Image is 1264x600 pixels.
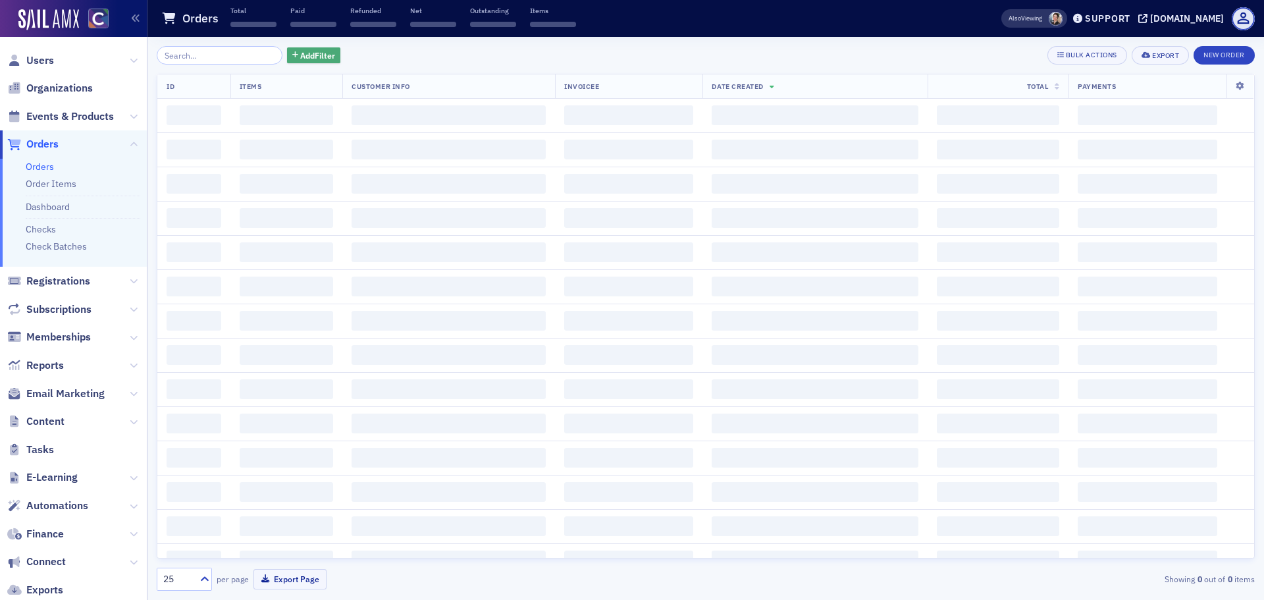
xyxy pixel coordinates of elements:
span: ‌ [240,516,333,536]
span: ‌ [240,311,333,331]
span: ‌ [167,311,221,331]
span: Organizations [26,81,93,95]
a: Automations [7,499,88,513]
span: ‌ [937,242,1060,262]
p: Items [530,6,576,15]
span: Reports [26,358,64,373]
span: ‌ [167,277,221,296]
span: ‌ [410,22,456,27]
span: Users [26,53,54,68]
div: Showing out of items [898,573,1255,585]
span: ‌ [564,311,693,331]
span: ‌ [240,140,333,159]
span: ‌ [564,345,693,365]
span: ‌ [240,208,333,228]
a: Email Marketing [7,387,105,401]
a: Orders [26,161,54,173]
span: ‌ [1078,105,1217,125]
a: New Order [1194,48,1255,60]
span: ‌ [167,414,221,433]
a: Content [7,414,65,429]
span: ID [167,82,174,91]
span: ‌ [712,345,918,365]
span: ‌ [240,379,333,399]
span: ‌ [564,516,693,536]
span: ‌ [240,277,333,296]
span: ‌ [937,208,1060,228]
div: Also [1009,14,1021,22]
span: ‌ [352,311,546,331]
a: Orders [7,137,59,151]
button: Export Page [253,569,327,589]
span: ‌ [937,140,1060,159]
a: Finance [7,527,64,541]
span: ‌ [564,551,693,570]
span: Date Created [712,82,763,91]
span: Items [240,82,262,91]
span: ‌ [167,174,221,194]
span: ‌ [712,277,918,296]
img: SailAMX [18,9,79,30]
span: ‌ [937,379,1060,399]
button: Bulk Actions [1047,46,1127,65]
strong: 0 [1225,573,1234,585]
input: Search… [157,46,282,65]
span: ‌ [290,22,336,27]
span: ‌ [564,174,693,194]
span: ‌ [564,242,693,262]
span: ‌ [352,174,546,194]
a: Tasks [7,443,54,457]
span: ‌ [564,208,693,228]
div: 25 [163,572,192,586]
span: ‌ [470,22,516,27]
a: Subscriptions [7,302,92,317]
p: Net [410,6,456,15]
span: ‌ [1078,311,1217,331]
span: ‌ [937,448,1060,468]
span: ‌ [352,208,546,228]
span: Invoicee [564,82,599,91]
span: Customer Info [352,82,410,91]
span: ‌ [564,448,693,468]
span: Email Marketing [26,387,105,401]
span: ‌ [352,482,546,502]
span: ‌ [350,22,396,27]
span: Add Filter [300,49,335,61]
a: View Homepage [79,9,109,31]
span: ‌ [937,482,1060,502]
span: ‌ [712,208,918,228]
span: ‌ [167,551,221,570]
span: ‌ [352,516,546,536]
span: Connect [26,555,66,569]
span: ‌ [1078,208,1217,228]
span: ‌ [240,448,333,468]
span: Events & Products [26,109,114,124]
span: E-Learning [26,470,78,485]
span: ‌ [564,105,693,125]
span: ‌ [712,242,918,262]
span: ‌ [230,22,276,27]
span: ‌ [1078,345,1217,365]
span: ‌ [352,105,546,125]
p: Refunded [350,6,396,15]
span: ‌ [167,345,221,365]
span: Automations [26,499,88,513]
span: Exports [26,583,63,597]
span: ‌ [937,105,1060,125]
span: ‌ [240,242,333,262]
span: ‌ [1078,277,1217,296]
strong: 0 [1195,573,1204,585]
a: Exports [7,583,63,597]
span: ‌ [564,482,693,502]
span: ‌ [1078,448,1217,468]
span: ‌ [712,105,918,125]
span: ‌ [712,448,918,468]
span: ‌ [240,105,333,125]
span: Tasks [26,443,54,457]
span: ‌ [712,551,918,570]
span: ‌ [352,448,546,468]
div: Export [1152,52,1179,59]
span: Payments [1078,82,1116,91]
span: Profile [1232,7,1255,30]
